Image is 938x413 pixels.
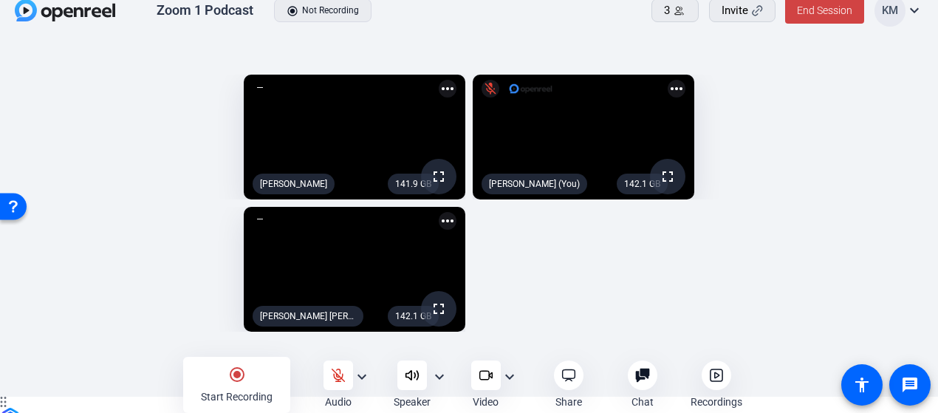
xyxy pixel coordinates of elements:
mat-icon: message [901,376,919,394]
span: Invite [722,2,748,19]
span: 3 [664,2,670,19]
mat-icon: fullscreen [430,168,448,185]
div: 142.1 GB [617,174,668,194]
mat-icon: accessibility [853,376,871,394]
div: Recordings [691,395,742,409]
div: Zoom 1 Podcast [157,1,253,19]
mat-icon: expand_more [431,368,448,386]
div: Speaker [394,395,431,409]
mat-icon: mic_off [482,80,499,98]
div: Share [555,395,582,409]
img: logo [508,81,553,96]
div: Audio [325,395,352,409]
mat-icon: more_horiz [439,212,456,230]
div: 142.1 GB [388,306,439,327]
mat-icon: expand_more [501,368,518,386]
div: [PERSON_NAME] [253,174,335,194]
mat-icon: fullscreen [659,168,677,185]
div: [PERSON_NAME] [PERSON_NAME] [253,306,363,327]
mat-icon: radio_button_checked [228,366,246,383]
mat-icon: more_horiz [668,80,685,98]
mat-icon: expand_more [353,368,371,386]
span: End Session [797,4,852,16]
div: Video [473,395,499,409]
div: [PERSON_NAME] (You) [482,174,587,194]
mat-icon: fullscreen [430,300,448,318]
mat-icon: more_horiz [439,80,456,98]
div: Start Recording [201,389,273,404]
mat-icon: expand_more [906,1,923,19]
div: Chat [631,395,654,409]
div: 141.9 GB [388,174,439,194]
